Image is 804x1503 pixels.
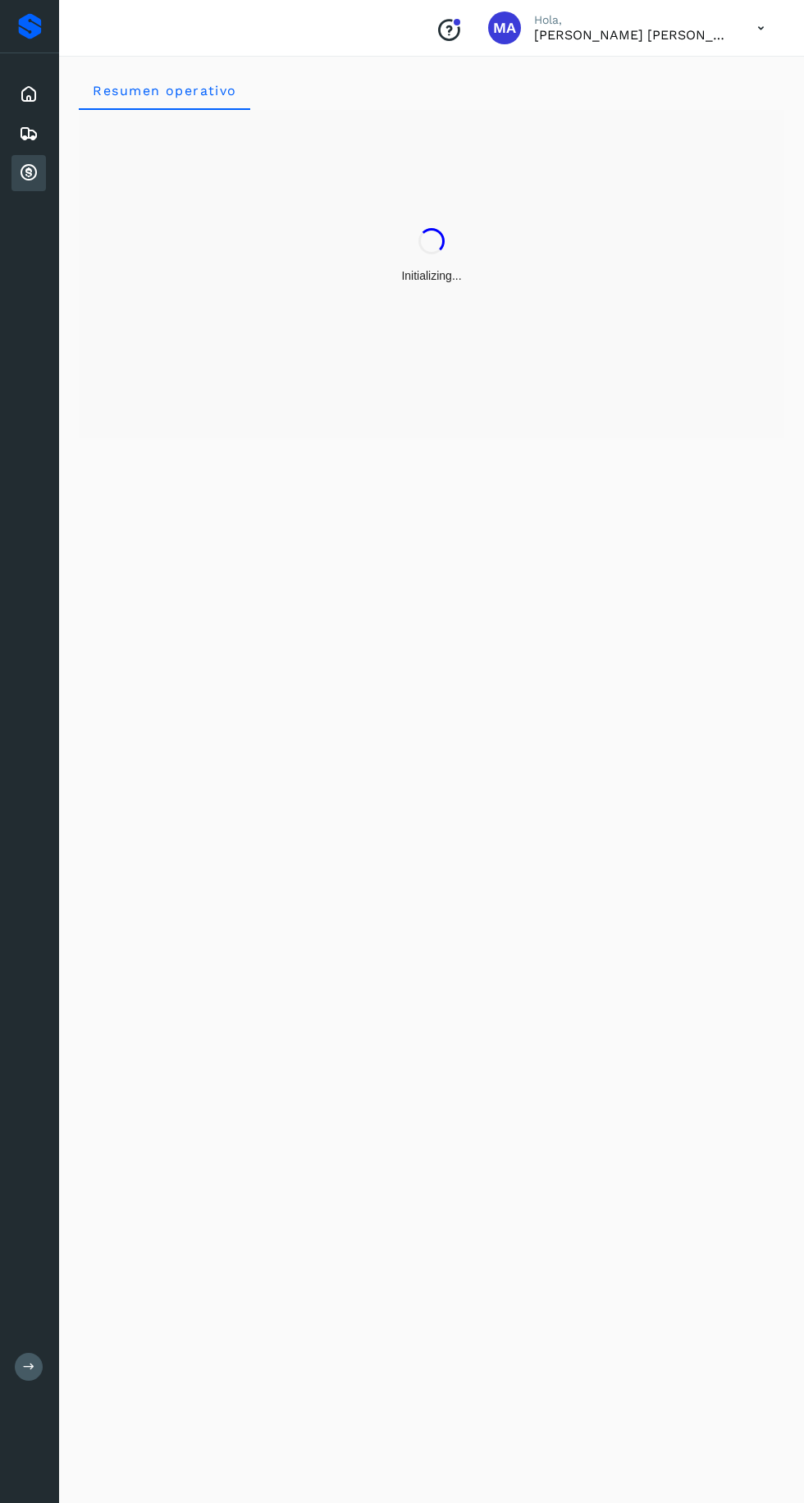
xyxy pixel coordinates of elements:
[534,13,731,27] p: Hola,
[92,83,237,98] span: Resumen operativo
[534,27,731,43] p: MARCO ANTONIO HERNANDEZ ESQUIVEL
[11,155,46,191] div: Cuentas por cobrar
[11,76,46,112] div: Inicio
[11,116,46,152] div: Embarques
